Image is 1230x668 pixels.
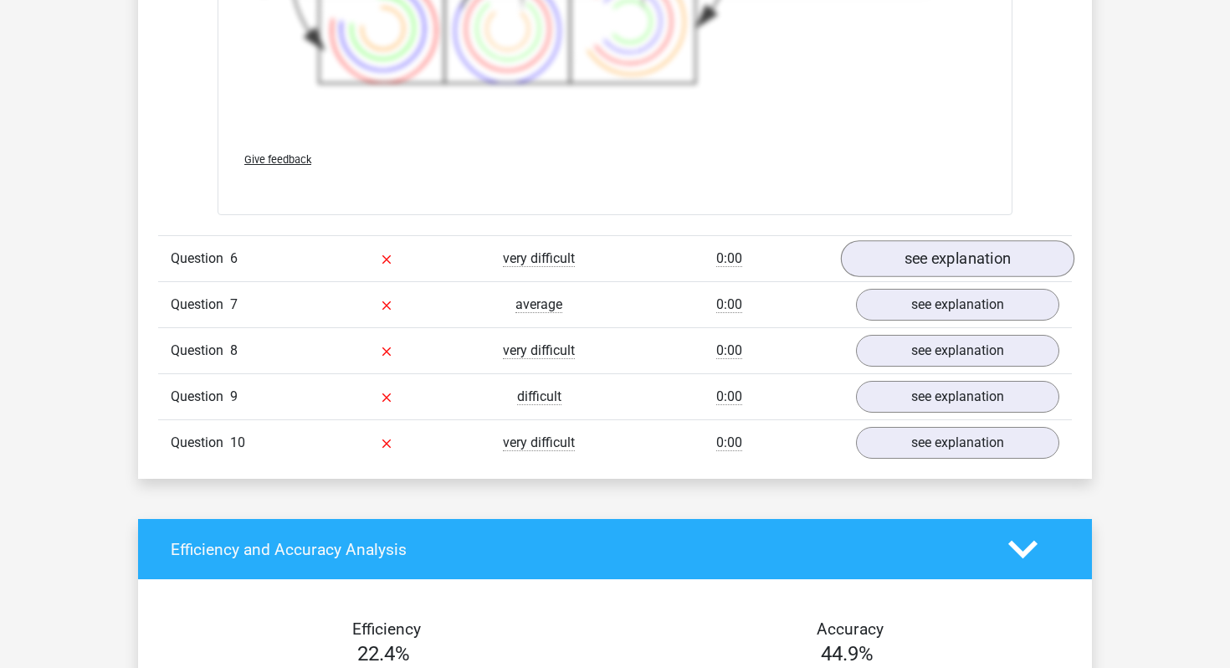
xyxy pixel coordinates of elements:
[856,335,1059,367] a: see explanation
[856,427,1059,459] a: see explanation
[244,153,311,166] span: Give feedback
[716,250,742,267] span: 0:00
[230,388,238,404] span: 9
[171,341,230,361] span: Question
[821,642,874,665] span: 44.9%
[716,296,742,313] span: 0:00
[517,388,561,405] span: difficult
[171,619,602,639] h4: Efficiency
[230,434,245,450] span: 10
[171,540,983,559] h4: Efficiency and Accuracy Analysis
[716,434,742,451] span: 0:00
[841,240,1074,277] a: see explanation
[357,642,410,665] span: 22.4%
[171,433,230,453] span: Question
[515,296,562,313] span: average
[503,250,575,267] span: very difficult
[230,296,238,312] span: 7
[230,342,238,358] span: 8
[503,434,575,451] span: very difficult
[716,388,742,405] span: 0:00
[171,387,230,407] span: Question
[634,619,1066,639] h4: Accuracy
[856,381,1059,413] a: see explanation
[230,250,238,266] span: 6
[503,342,575,359] span: very difficult
[171,249,230,269] span: Question
[716,342,742,359] span: 0:00
[856,289,1059,321] a: see explanation
[171,295,230,315] span: Question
